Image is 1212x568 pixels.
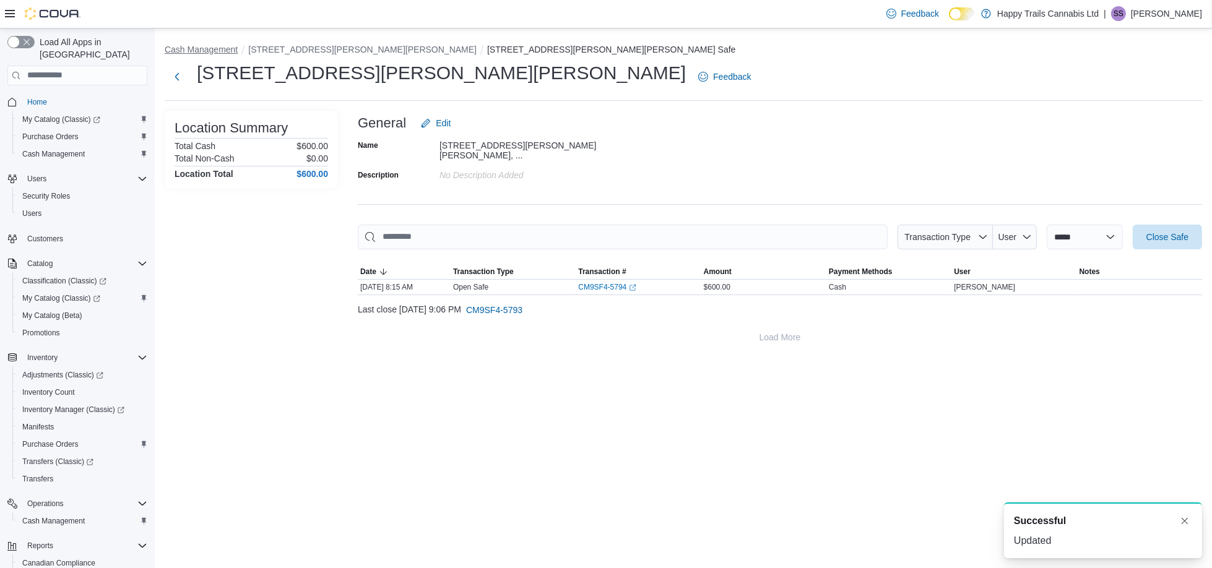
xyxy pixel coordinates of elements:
[17,189,147,204] span: Security Roles
[12,307,152,324] button: My Catalog (Beta)
[17,471,58,486] a: Transfers
[17,402,129,417] a: Inventory Manager (Classic)
[22,370,103,380] span: Adjustments (Classic)
[27,499,64,509] span: Operations
[2,255,152,272] button: Catalog
[22,191,70,201] span: Security Roles
[22,256,147,271] span: Catalog
[954,267,971,277] span: User
[22,171,51,186] button: Users
[704,267,732,277] span: Amount
[451,264,576,279] button: Transaction Type
[993,225,1037,249] button: User
[27,234,63,244] span: Customers
[12,401,152,418] a: Inventory Manager (Classic)
[12,205,152,222] button: Users
[12,512,152,530] button: Cash Management
[22,516,85,526] span: Cash Management
[17,291,147,306] span: My Catalog (Classic)
[17,273,111,288] a: Classification (Classic)
[22,405,124,415] span: Inventory Manager (Classic)
[1114,6,1123,21] span: SS
[358,225,888,249] input: This is a search bar. As you type, the results lower in the page will automatically filter.
[22,558,95,568] span: Canadian Compliance
[2,170,152,187] button: Users
[576,264,701,279] button: Transaction #
[27,259,53,269] span: Catalog
[12,187,152,205] button: Security Roles
[1131,6,1202,21] p: [PERSON_NAME]
[175,169,233,179] h4: Location Total
[17,385,80,400] a: Inventory Count
[22,350,147,365] span: Inventory
[360,267,376,277] span: Date
[17,368,147,382] span: Adjustments (Classic)
[12,470,152,488] button: Transfers
[17,325,65,340] a: Promotions
[27,174,46,184] span: Users
[998,232,1017,242] span: User
[12,111,152,128] a: My Catalog (Classic)
[22,422,54,432] span: Manifests
[17,420,147,434] span: Manifests
[17,147,147,161] span: Cash Management
[949,7,975,20] input: Dark Mode
[22,231,68,246] a: Customers
[165,64,189,89] button: Next
[27,353,58,363] span: Inventory
[629,284,636,291] svg: External link
[17,325,147,340] span: Promotions
[22,311,82,321] span: My Catalog (Beta)
[22,95,52,110] a: Home
[17,402,147,417] span: Inventory Manager (Classic)
[453,267,514,277] span: Transaction Type
[1133,225,1202,249] button: Close Safe
[25,7,80,20] img: Cova
[22,439,79,449] span: Purchase Orders
[22,350,63,365] button: Inventory
[12,366,152,384] a: Adjustments (Classic)
[165,43,1202,58] nav: An example of EuiBreadcrumbs
[22,94,147,110] span: Home
[1014,514,1192,528] div: Notification
[17,206,46,221] a: Users
[17,420,59,434] a: Manifests
[17,129,147,144] span: Purchase Orders
[22,474,53,484] span: Transfers
[22,256,58,271] button: Catalog
[297,141,328,151] p: $600.00
[439,136,605,160] div: [STREET_ADDRESS][PERSON_NAME][PERSON_NAME], ...
[27,97,47,107] span: Home
[175,153,235,163] h6: Total Non-Cash
[297,169,328,179] h4: $600.00
[1177,514,1192,528] button: Dismiss toast
[704,282,730,292] span: $600.00
[22,538,58,553] button: Reports
[12,453,152,470] a: Transfers (Classic)
[22,114,100,124] span: My Catalog (Classic)
[22,496,147,511] span: Operations
[175,141,215,151] h6: Total Cash
[22,171,147,186] span: Users
[951,264,1076,279] button: User
[436,117,451,129] span: Edit
[22,328,60,338] span: Promotions
[1111,6,1126,21] div: Sandy Sierra
[17,437,147,452] span: Purchase Orders
[2,495,152,512] button: Operations
[27,541,53,551] span: Reports
[954,282,1015,292] span: [PERSON_NAME]
[22,132,79,142] span: Purchase Orders
[22,231,147,246] span: Customers
[693,64,756,89] a: Feedback
[358,325,1202,350] button: Load More
[453,282,488,292] p: Open Safe
[22,457,93,467] span: Transfers (Classic)
[17,147,90,161] a: Cash Management
[12,272,152,290] a: Classification (Classic)
[22,538,147,553] span: Reports
[22,209,41,218] span: Users
[901,7,939,20] span: Feedback
[949,20,950,21] span: Dark Mode
[12,418,152,436] button: Manifests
